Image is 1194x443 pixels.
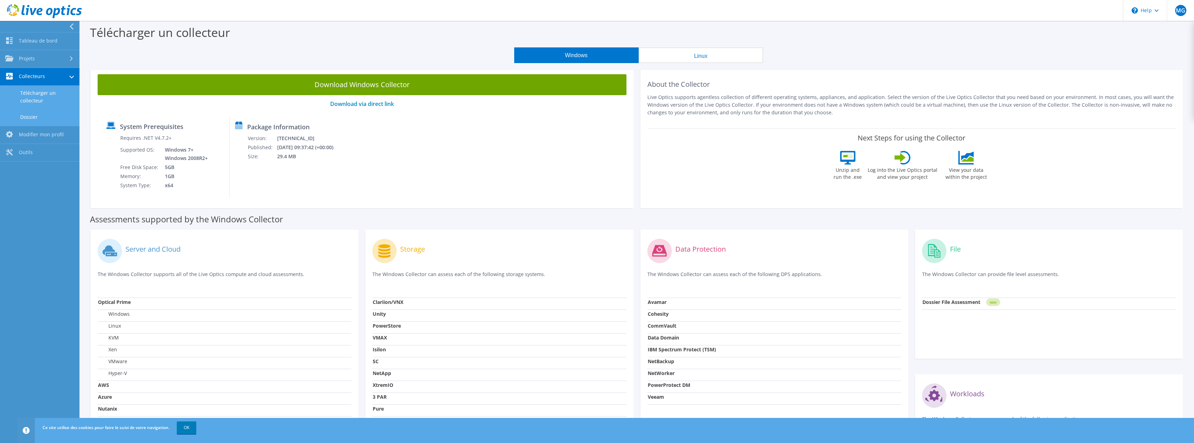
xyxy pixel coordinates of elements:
[98,322,121,329] label: Linux
[98,311,130,318] label: Windows
[400,246,425,253] label: Storage
[248,134,277,143] td: Version:
[90,216,283,223] label: Assessments supported by the Windows Collector
[1175,5,1186,16] span: MG
[922,415,1176,429] p: The Windows Collector can assess each of the following applications.
[98,405,117,412] strong: Nutanix
[648,322,676,329] strong: CommVault
[922,299,980,305] strong: Dossier File Assessment
[120,181,160,190] td: System Type:
[648,311,669,317] strong: Cohesity
[373,358,379,365] strong: SC
[43,425,169,430] span: Ce site utilise des cookies pour faire le suivi de votre navigation.
[373,394,387,400] strong: 3 PAR
[922,270,1176,285] p: The Windows Collector can provide file level assessments.
[160,181,209,190] td: x64
[373,417,390,424] strong: Hitachi
[1132,7,1138,14] svg: \n
[90,24,230,40] label: Télécharger un collecteur
[120,123,183,130] label: System Prerequisites
[373,299,403,305] strong: Clariion/VNX
[989,300,996,304] tspan: NEW!
[867,165,938,181] label: Log into the Live Optics portal and view your project
[177,421,196,434] a: OK
[98,299,131,305] strong: Optical Prime
[675,246,726,253] label: Data Protection
[98,74,626,95] a: Download Windows Collector
[832,165,864,181] label: Unzip and run the .exe
[648,394,664,400] strong: Veeam
[373,382,393,388] strong: XtremIO
[941,165,991,181] label: View your data within the project
[373,311,386,317] strong: Unity
[648,382,690,388] strong: PowerProtect DM
[98,382,109,388] strong: AWS
[277,143,342,152] td: [DATE] 09:37:42 (+00:00)
[648,370,675,376] strong: NetWorker
[120,135,172,142] label: Requires .NET V4.7.2+
[160,172,209,181] td: 1GB
[647,270,901,285] p: The Windows Collector can assess each of the following DPS applications.
[120,163,160,172] td: Free Disk Space:
[98,346,117,353] label: Xen
[98,358,127,365] label: VMware
[373,370,391,376] strong: NetApp
[330,100,394,108] a: Download via direct link
[98,270,351,285] p: The Windows Collector supports all of the Live Optics compute and cloud assessments.
[647,80,1176,89] h2: About the Collector
[160,145,209,163] td: Windows 7+ Windows 2008R2+
[248,152,277,161] td: Size:
[98,394,112,400] strong: Azure
[950,246,961,253] label: File
[372,270,626,285] p: The Windows Collector can assess each of the following storage systems.
[373,346,386,353] strong: Isilon
[247,123,310,130] label: Package Information
[373,405,384,412] strong: Pure
[120,145,160,163] td: Supported OS:
[950,390,984,397] label: Workloads
[648,358,674,365] strong: NetBackup
[648,299,667,305] strong: Avamar
[126,246,181,253] label: Server and Cloud
[120,172,160,181] td: Memory:
[98,370,127,377] label: Hyper-V
[98,417,138,424] strong: RAPID Discovery
[858,134,965,142] label: Next Steps for using the Collector
[648,346,716,353] strong: IBM Spectrum Protect (TSM)
[248,143,277,152] td: Published:
[648,334,679,341] strong: Data Domain
[373,322,401,329] strong: PowerStore
[160,163,209,172] td: 5GB
[277,152,342,161] td: 29.4 MB
[514,47,639,63] button: Windows
[639,47,763,63] button: Linux
[373,334,387,341] strong: VMAX
[277,134,342,143] td: [TECHNICAL_ID]
[647,93,1176,116] p: Live Optics supports agentless collection of different operating systems, appliances, and applica...
[98,334,119,341] label: KVM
